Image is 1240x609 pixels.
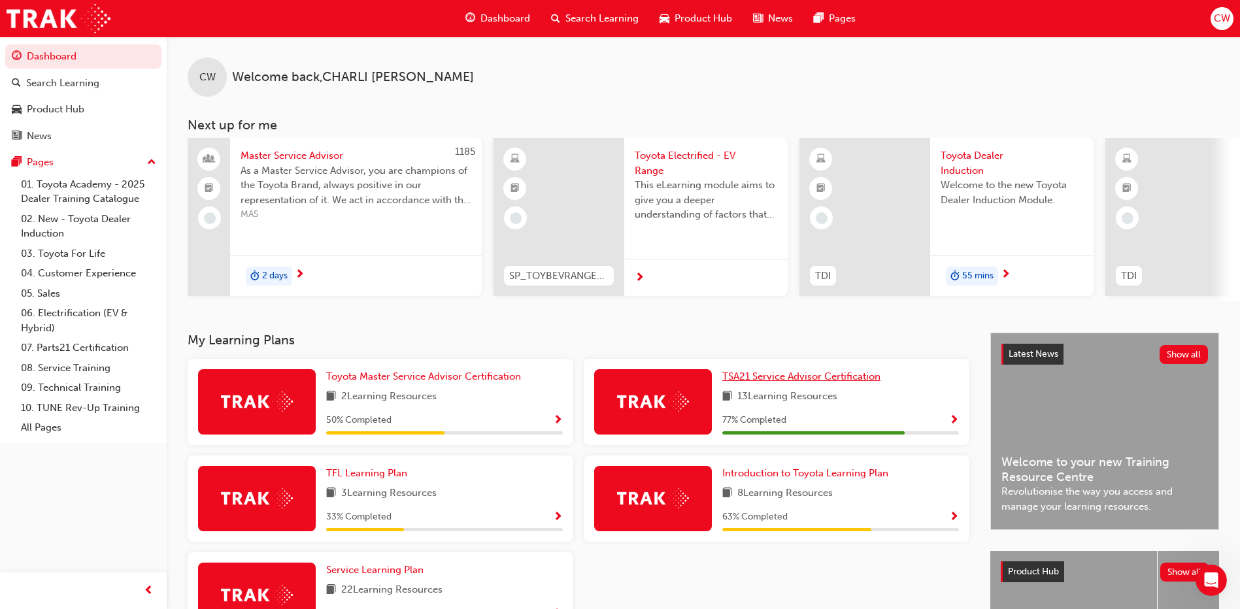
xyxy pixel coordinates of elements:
[5,71,161,95] a: Search Learning
[941,178,1083,207] span: Welcome to the new Toyota Dealer Induction Module.
[722,369,886,384] a: TSA21 Service Advisor Certification
[1122,212,1133,224] span: learningRecordVerb_NONE-icon
[12,51,22,63] span: guage-icon
[617,488,689,508] img: Trak
[799,138,1094,296] a: TDIToyota Dealer InductionWelcome to the new Toyota Dealer Induction Module.duration-icon55 mins
[241,148,471,163] span: Master Service Advisor
[221,391,293,412] img: Trak
[649,5,743,32] a: car-iconProduct Hub
[5,150,161,174] button: Pages
[1001,269,1011,281] span: next-icon
[949,512,959,523] span: Show Progress
[722,510,788,525] span: 63 % Completed
[16,284,161,304] a: 05. Sales
[1001,455,1208,484] span: Welcome to your new Training Resource Centre
[12,157,22,169] span: pages-icon
[1121,269,1137,284] span: TDI
[221,488,293,508] img: Trak
[949,412,959,429] button: Show Progress
[326,563,429,578] a: Service Learning Plan
[722,413,786,428] span: 77 % Completed
[12,104,22,116] span: car-icon
[675,11,732,26] span: Product Hub
[1001,561,1209,582] a: Product HubShow all
[949,415,959,427] span: Show Progress
[326,564,424,576] span: Service Learning Plan
[341,486,437,502] span: 3 Learning Resources
[241,207,471,222] span: MAS
[553,512,563,523] span: Show Progress
[1196,565,1227,596] iframe: Intercom live chat
[167,118,1240,133] h3: Next up for me
[26,76,99,91] div: Search Learning
[553,509,563,525] button: Show Progress
[1008,566,1059,577] span: Product Hub
[455,5,541,32] a: guage-iconDashboard
[829,11,856,26] span: Pages
[5,97,161,122] a: Product Hub
[455,146,475,157] span: 1185
[7,4,110,33] img: Trak
[722,389,732,405] span: book-icon
[326,510,392,525] span: 33 % Completed
[205,151,214,168] span: people-icon
[232,70,474,85] span: Welcome back , CHARLI [PERSON_NAME]
[480,11,530,26] span: Dashboard
[1160,345,1209,364] button: Show all
[16,418,161,438] a: All Pages
[565,11,639,26] span: Search Learning
[722,467,888,479] span: Introduction to Toyota Learning Plan
[816,212,828,224] span: learningRecordVerb_NONE-icon
[816,180,826,197] span: booktick-icon
[27,102,84,117] div: Product Hub
[950,268,960,285] span: duration-icon
[188,333,969,348] h3: My Learning Plans
[541,5,649,32] a: search-iconSearch Learning
[326,466,412,481] a: TFL Learning Plan
[465,10,475,27] span: guage-icon
[262,269,288,284] span: 2 days
[341,389,437,405] span: 2 Learning Resources
[16,358,161,378] a: 08. Service Training
[204,212,216,224] span: learningRecordVerb_NONE-icon
[16,263,161,284] a: 04. Customer Experience
[221,585,293,605] img: Trak
[16,244,161,264] a: 03. Toyota For Life
[326,582,336,599] span: book-icon
[753,10,763,27] span: news-icon
[617,391,689,412] img: Trak
[188,138,482,296] a: 1185Master Service AdvisorAs a Master Service Advisor, you are champions of the Toyota Brand, alw...
[1009,348,1058,359] span: Latest News
[205,180,214,197] span: booktick-icon
[1122,151,1131,168] span: learningResourceType_ELEARNING-icon
[12,131,22,142] span: news-icon
[815,269,831,284] span: TDI
[1001,484,1208,514] span: Revolutionise the way you access and manage your learning resources.
[1160,563,1209,582] button: Show all
[5,124,161,148] a: News
[1214,11,1230,26] span: CW
[814,10,824,27] span: pages-icon
[16,209,161,244] a: 02. New - Toyota Dealer Induction
[990,333,1219,530] a: Latest NewsShow allWelcome to your new Training Resource CentreRevolutionise the way you access a...
[16,338,161,358] a: 07. Parts21 Certification
[635,272,645,284] span: next-icon
[341,582,443,599] span: 22 Learning Resources
[326,369,526,384] a: Toyota Master Service Advisor Certification
[5,44,161,69] a: Dashboard
[147,154,156,171] span: up-icon
[511,180,520,197] span: booktick-icon
[962,269,994,284] span: 55 mins
[660,10,669,27] span: car-icon
[510,212,522,224] span: learningRecordVerb_NONE-icon
[5,42,161,150] button: DashboardSearch LearningProduct HubNews
[511,151,520,168] span: learningResourceType_ELEARNING-icon
[941,148,1083,178] span: Toyota Dealer Induction
[737,486,833,502] span: 8 Learning Resources
[816,151,826,168] span: learningResourceType_ELEARNING-icon
[326,467,407,479] span: TFL Learning Plan
[635,148,777,178] span: Toyota Electrified - EV Range
[16,398,161,418] a: 10. TUNE Rev-Up Training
